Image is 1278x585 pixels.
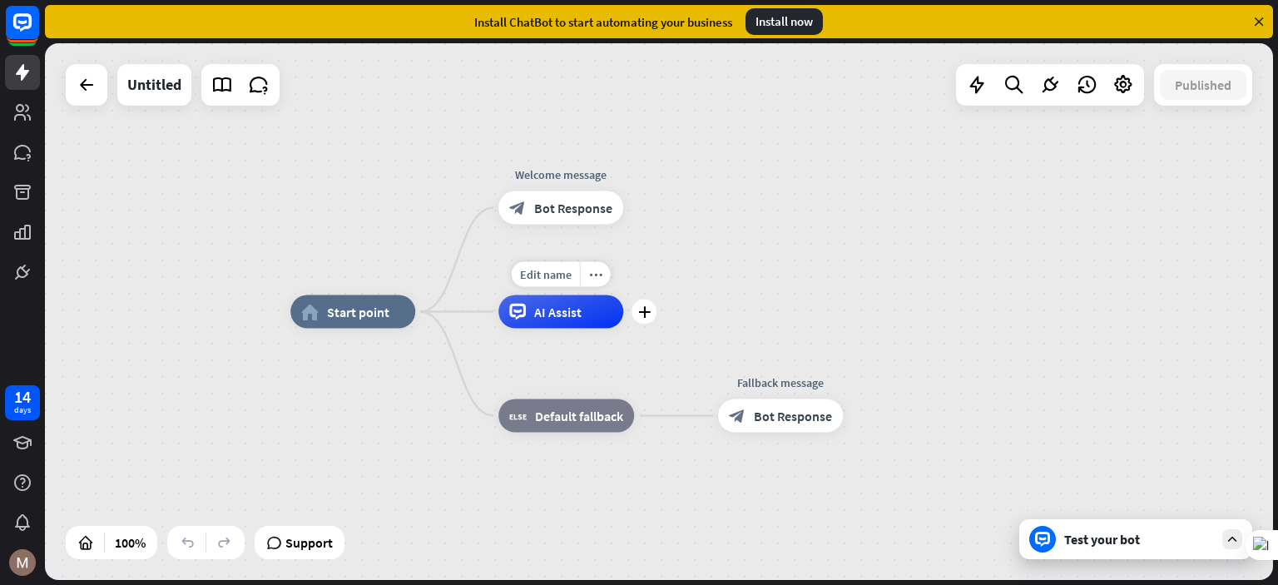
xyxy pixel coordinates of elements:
span: AI Assist [534,304,582,320]
a: 14 days [5,385,40,420]
span: Default fallback [535,408,623,424]
i: block_bot_response [509,200,526,216]
div: 100% [110,529,151,556]
span: Support [285,529,333,556]
div: 14 [14,389,31,404]
span: Start point [327,304,389,320]
div: Test your bot [1064,531,1214,548]
i: block_bot_response [729,408,745,424]
button: Published [1160,70,1246,100]
span: Edit name [520,267,572,282]
div: days [14,404,31,416]
span: Bot Response [534,200,612,216]
i: home_2 [301,304,319,320]
button: Open LiveChat chat widget [13,7,63,57]
div: Untitled [127,64,181,106]
span: Bot Response [754,408,832,424]
i: more_horiz [589,268,602,280]
div: Fallback message [706,374,855,391]
div: Install ChatBot to start automating your business [474,14,732,30]
div: Welcome message [486,166,636,183]
i: block_fallback [509,408,527,424]
div: Install now [745,8,823,35]
i: plus [638,306,651,318]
